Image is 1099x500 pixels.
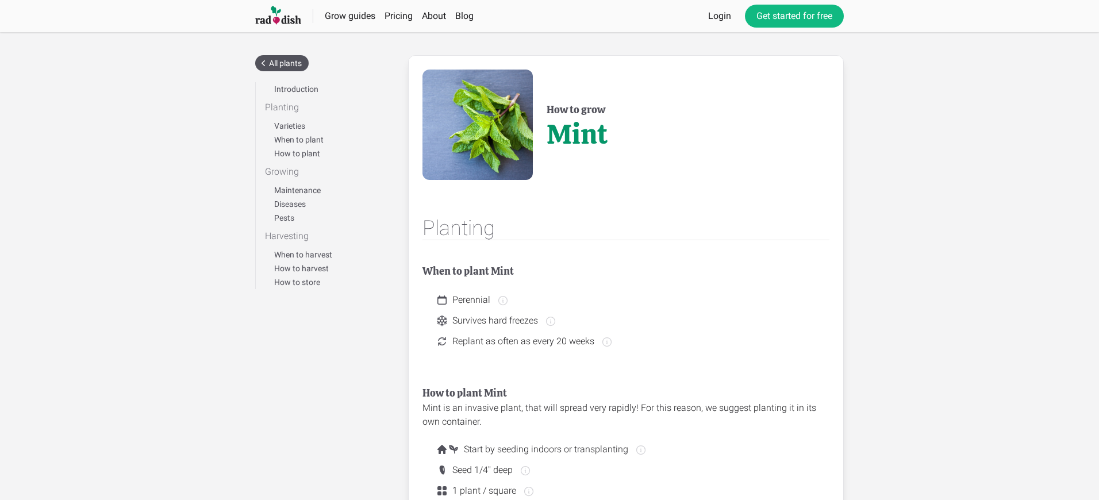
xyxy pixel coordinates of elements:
a: When to plant [274,135,324,144]
div: Planting [265,101,385,114]
div: Mint [547,120,608,148]
a: Introduction [274,84,318,94]
span: 1 plant / square [448,484,535,498]
a: How to harvest [274,264,329,273]
span: Mint is an invasive plant, that will spread very rapidly! For this reason, we suggest planting it... [422,402,816,427]
a: Blog [455,10,474,21]
a: Varieties [274,121,305,130]
a: Grow guides [325,10,375,21]
img: Image of Mint [422,70,533,180]
span: Replant as often as every 20 weeks [448,334,613,348]
span: Seed 1/4" deep [448,463,531,477]
a: Pests [274,213,294,222]
a: Pricing [385,10,413,21]
a: About [422,10,446,21]
a: All plants [255,55,309,71]
a: Diseases [274,199,306,209]
div: Harvesting [265,229,385,243]
a: How to plant [274,149,320,158]
a: Login [708,9,731,23]
span: Perennial [448,293,509,307]
a: When to harvest [274,250,332,259]
a: Get started for free [745,5,844,28]
h2: When to plant Mint [422,263,829,279]
span: Survives hard freezes [448,314,556,328]
div: Planting [422,217,495,240]
a: How to store [274,278,320,287]
h1: How to grow [547,102,608,148]
img: Raddish company logo [255,5,301,26]
span: Start by seeding indoors or transplanting [459,443,647,456]
h2: How to plant Mint [422,385,829,401]
a: Maintenance [274,186,321,195]
div: Growing [265,165,385,179]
